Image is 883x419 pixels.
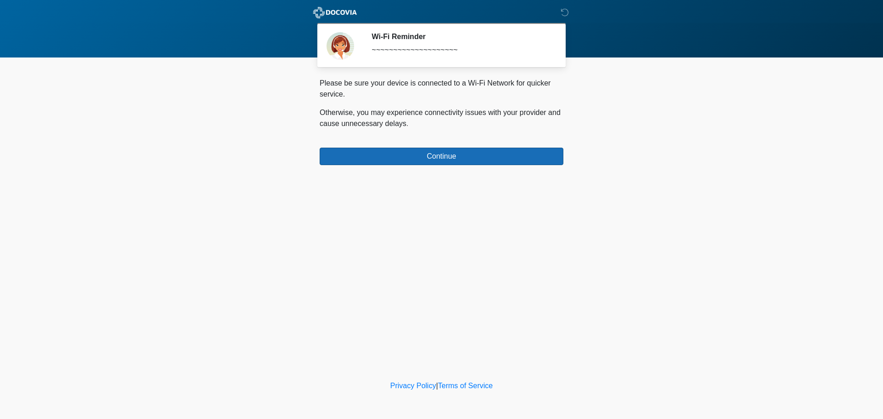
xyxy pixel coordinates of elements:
a: Terms of Service [438,382,493,390]
p: Please be sure your device is connected to a Wi-Fi Network for quicker service. [320,78,563,100]
p: Otherwise, you may experience connectivity issues with your provider and cause unnecessary delays [320,107,563,129]
div: ~~~~~~~~~~~~~~~~~~~~ [372,45,550,56]
img: Agent Avatar [327,32,354,60]
h2: Wi-Fi Reminder [372,32,550,41]
button: Continue [320,148,563,165]
a: | [436,382,438,390]
span: . [407,120,408,127]
a: Privacy Policy [390,382,436,390]
img: ABC Med Spa- GFEase Logo [310,7,360,18]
